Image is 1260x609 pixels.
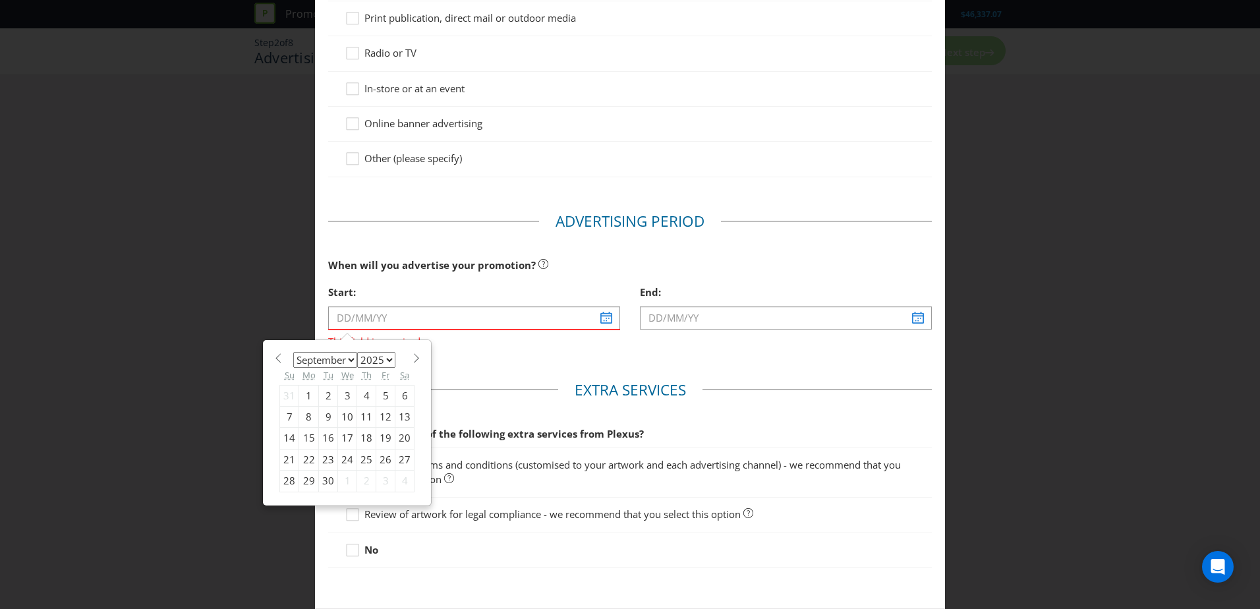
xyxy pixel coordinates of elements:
[395,449,415,470] div: 27
[280,449,299,470] div: 21
[280,385,299,406] div: 31
[558,380,702,401] legend: Extra Services
[362,369,372,381] abbr: Thursday
[328,330,620,349] span: This field is required
[285,369,295,381] abbr: Sunday
[338,406,357,427] div: 10
[319,406,338,427] div: 9
[338,385,357,406] div: 3
[357,428,376,449] div: 18
[364,46,416,59] span: Radio or TV
[376,406,395,427] div: 12
[299,471,319,492] div: 29
[319,471,338,492] div: 30
[319,449,338,470] div: 23
[395,428,415,449] div: 20
[338,449,357,470] div: 24
[640,306,932,330] input: DD/MM/YY
[640,279,932,306] div: End:
[280,471,299,492] div: 28
[364,507,741,521] span: Review of artwork for legal compliance - we recommend that you select this option
[364,543,378,556] strong: No
[376,385,395,406] div: 5
[324,369,333,381] abbr: Tuesday
[364,152,462,165] span: Other (please specify)
[299,385,319,406] div: 1
[328,427,644,440] span: Would you like any of the following extra services from Plexus?
[328,279,620,306] div: Start:
[319,385,338,406] div: 2
[364,82,465,95] span: In-store or at an event
[328,258,536,272] span: When will you advertise your promotion?
[376,449,395,470] div: 26
[357,471,376,492] div: 2
[280,406,299,427] div: 7
[382,369,389,381] abbr: Friday
[395,406,415,427] div: 13
[376,428,395,449] div: 19
[376,471,395,492] div: 3
[338,428,357,449] div: 17
[539,211,721,232] legend: Advertising Period
[299,428,319,449] div: 15
[357,385,376,406] div: 4
[364,458,901,485] span: Short form terms and conditions (customised to your artwork and each advertising channel) - we re...
[341,369,354,381] abbr: Wednesday
[328,306,620,330] input: DD/MM/YY
[1202,551,1234,583] div: Open Intercom Messenger
[357,449,376,470] div: 25
[400,369,409,381] abbr: Saturday
[357,406,376,427] div: 11
[302,369,316,381] abbr: Monday
[338,471,357,492] div: 1
[364,11,576,24] span: Print publication, direct mail or outdoor media
[299,449,319,470] div: 22
[364,117,482,130] span: Online banner advertising
[299,406,319,427] div: 8
[280,428,299,449] div: 14
[319,428,338,449] div: 16
[395,471,415,492] div: 4
[395,385,415,406] div: 6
